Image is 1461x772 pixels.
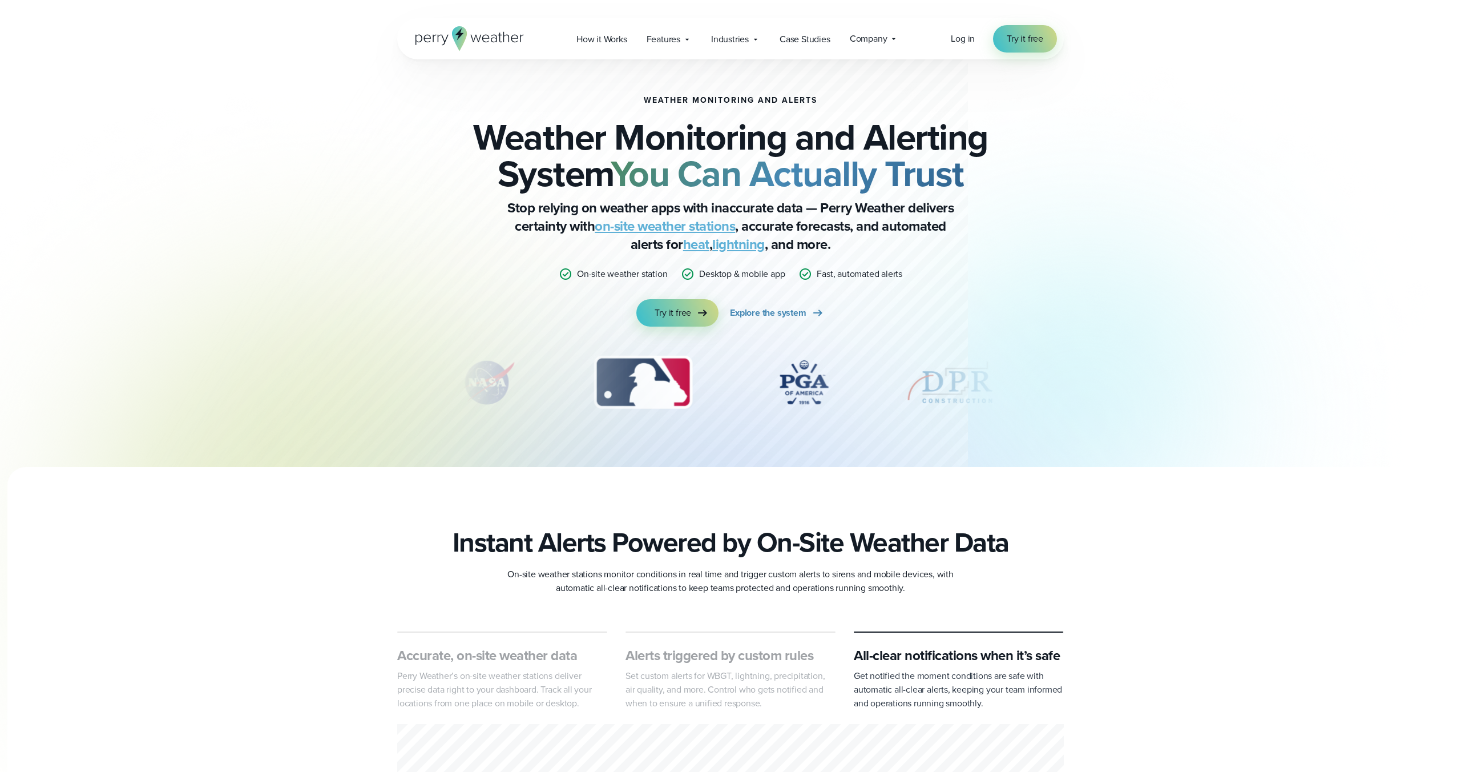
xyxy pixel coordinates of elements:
[711,33,749,46] span: Industries
[951,32,975,45] span: Log in
[636,299,719,327] a: Try it free
[817,267,902,281] p: Fast, automated alerts
[453,526,1009,558] h2: Instant Alerts Powered by On-Site Weather Data
[644,96,817,105] h1: Weather Monitoring and Alerts
[595,216,735,236] a: on-site weather stations
[502,568,959,595] p: On-site weather stations monitor conditions in real time and trigger custom alerts to sirens and ...
[583,354,703,411] div: 3 of 12
[904,354,995,411] img: DPR-Construction.svg
[904,354,995,411] div: 5 of 12
[1007,32,1043,46] span: Try it free
[448,354,528,411] div: 2 of 12
[625,646,836,665] h3: Alerts triggered by custom rules
[780,33,830,46] span: Case Studies
[770,27,840,51] a: Case Studies
[854,669,1064,710] p: Get notified the moment conditions are safe with automatic all-clear alerts, keeping your team in...
[397,646,607,665] h3: Accurate, on-site weather data
[993,25,1057,53] a: Try it free
[683,234,709,255] a: heat
[454,119,1007,192] h2: Weather Monitoring and Alerting System
[454,354,1007,417] div: slideshow
[699,267,785,281] p: Desktop & mobile app
[567,27,637,51] a: How it Works
[758,354,849,411] div: 4 of 12
[502,199,959,254] p: Stop relying on weather apps with inaccurate data — Perry Weather delivers certainty with , accur...
[850,32,887,46] span: Company
[655,306,691,320] span: Try it free
[397,669,607,710] p: Perry Weather’s on-site weather stations deliver precise data right to your dashboard. Track all ...
[854,646,1064,665] h3: All-clear notifications when it’s safe
[625,669,836,710] p: Set custom alerts for WBGT, lightning, precipitation, air quality, and more. Control who gets not...
[730,299,824,327] a: Explore the system
[712,234,765,255] a: lightning
[611,147,964,200] strong: You Can Actually Trust
[576,33,627,46] span: How it Works
[577,267,667,281] p: On-site weather station
[647,33,680,46] span: Features
[730,306,806,320] span: Explore the system
[448,354,528,411] img: NASA.svg
[951,32,975,46] a: Log in
[583,354,703,411] img: MLB.svg
[758,354,849,411] img: PGA.svg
